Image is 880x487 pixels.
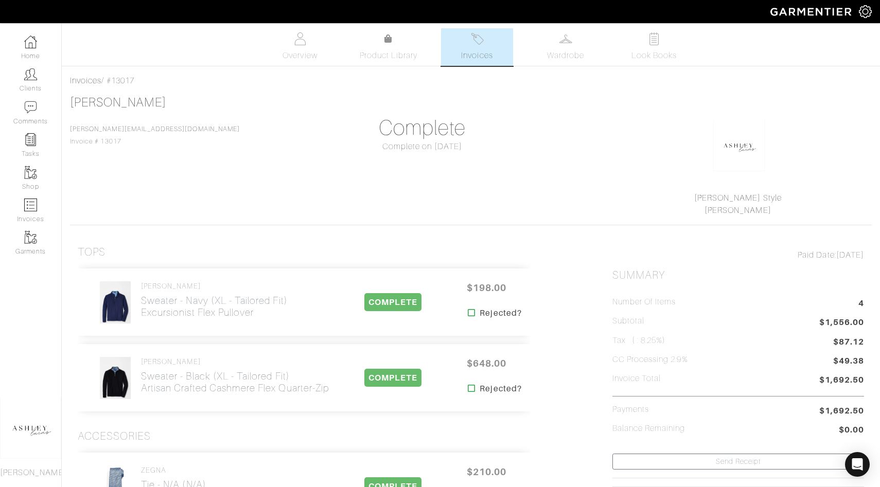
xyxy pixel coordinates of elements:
[24,199,37,211] img: orders-icon-0abe47150d42831381b5fb84f609e132dff9fe21cb692f30cb5eec754e2cba89.png
[859,5,872,18] img: gear-icon-white-bd11855cb880d31180b6d7d6211b90ccbf57a29d726f0c71d8c61bd08dd39cc2.png
[713,120,765,171] img: okhkJxsQsug8ErY7G9ypRsDh.png
[141,357,329,394] a: [PERSON_NAME] Sweater - Black (XL - Tailored Fit)Artisan Crafted Cashmere Flex Quarter-Zip
[612,405,649,414] h5: Payments
[612,374,661,384] h5: Invoice Total
[631,49,677,62] span: Look Books
[612,297,676,307] h5: Number of Items
[798,250,836,260] span: Paid Date:
[833,355,864,369] span: $49.38
[99,281,131,324] img: wdzrjCPDRgbv5cP7h56wNBCp
[845,452,870,477] div: Open Intercom Messenger
[480,307,521,319] strong: Rejected?
[99,356,131,400] img: LZFKQhKFCbULyF8ab7JdSw8c
[612,336,666,346] h5: Tax ( : 8.25%)
[78,430,151,443] h3: Accessories
[765,3,859,21] img: garmentier-logo-header-white-b43fb05a5012e4ada735d5af1a66efaba907eab6374d6393d1fbf88cb4ef424d.png
[858,297,864,311] span: 4
[264,28,336,66] a: Overview
[141,282,288,291] h4: [PERSON_NAME]
[455,352,517,374] span: $648.00
[648,32,661,45] img: todo-9ac3debb85659649dc8f770b8b6100bb5dab4b48dedcbae339e5042a72dfd3cc.svg
[819,405,864,417] span: $1,692.50
[819,374,864,388] span: $1,692.50
[141,295,288,318] h2: Sweater - Navy (XL - Tailored Fit) Excursionist Flex Pullover
[24,101,37,114] img: comment-icon-a0a6a9ef722e966f86d9cbdc48e553b5cf19dbc54f86b18d962a5391bc8f6eb6.png
[839,424,864,438] span: $0.00
[471,32,484,45] img: orders-27d20c2124de7fd6de4e0e44c1d41de31381a507db9b33961299e4e07d508b8c.svg
[364,369,421,387] span: COMPLETE
[705,206,771,215] a: [PERSON_NAME]
[141,370,329,394] h2: Sweater - Black (XL - Tailored Fit) Artisan Crafted Cashmere Flex Quarter-Zip
[24,68,37,81] img: clients-icon-6bae9207a08558b7cb47a8932f037763ab4055f8c8b6bfacd5dc20c3e0201464.png
[618,28,690,66] a: Look Books
[612,355,688,365] h5: CC Processing 2.9%
[612,424,685,434] h5: Balance Remaining
[24,166,37,179] img: garments-icon-b7da505a4dc4fd61783c78ac3ca0ef83fa9d6f193b1c9dc38574b1d14d53ca28.png
[547,49,584,62] span: Wardrobe
[296,116,548,140] h1: Complete
[461,49,492,62] span: Invoices
[819,316,864,330] span: $1,556.00
[612,269,864,282] h2: Summary
[294,32,307,45] img: basicinfo-40fd8af6dae0f16599ec9e87c0ef1c0a1fdea2edbe929e3d69a839185d80c458.svg
[141,466,238,475] h4: ZEGNA
[296,140,548,153] div: Complete on [DATE]
[612,249,864,261] div: [DATE]
[480,383,521,395] strong: Rejected?
[360,49,418,62] span: Product Library
[283,49,317,62] span: Overview
[70,125,240,145] span: Invoice # 13017
[24,35,37,48] img: dashboard-icon-dbcd8f5a0b271acd01030246c82b418ddd0df26cd7fceb0bd07c9910d44c42f6.png
[833,336,864,348] span: $87.12
[141,282,288,318] a: [PERSON_NAME] Sweater - Navy (XL - Tailored Fit)Excursionist Flex Pullover
[559,32,572,45] img: wardrobe-487a4870c1b7c33e795ec22d11cfc2ed9d08956e64fb3008fe2437562e282088.svg
[530,28,602,66] a: Wardrobe
[141,357,329,366] h4: [PERSON_NAME]
[455,461,517,483] span: $210.00
[694,193,782,203] a: [PERSON_NAME] Style
[70,76,101,85] a: Invoices
[70,75,872,87] div: / #13017
[24,231,37,244] img: garments-icon-b7da505a4dc4fd61783c78ac3ca0ef83fa9d6f193b1c9dc38574b1d14d53ca28.png
[24,133,37,146] img: reminder-icon-8004d30b9f0a5d33ae49ab947aed9ed385cf756f9e5892f1edd6e32f2345188e.png
[78,246,105,259] h3: Tops
[353,33,425,62] a: Product Library
[441,28,513,66] a: Invoices
[70,125,240,133] a: [PERSON_NAME][EMAIL_ADDRESS][DOMAIN_NAME]
[612,454,864,470] a: Send Receipt
[70,96,166,109] a: [PERSON_NAME]
[364,293,421,311] span: COMPLETE
[612,316,644,326] h5: Subtotal
[455,277,517,299] span: $198.00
